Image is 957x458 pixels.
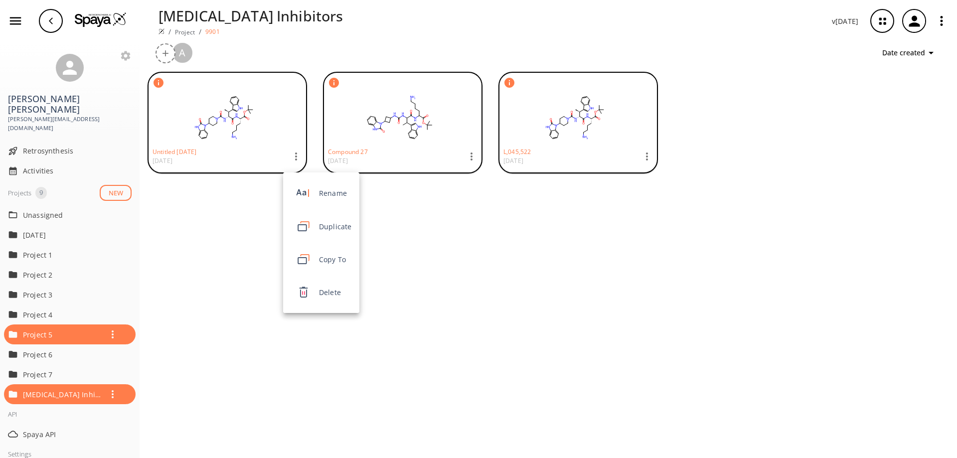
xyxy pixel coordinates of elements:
span: Duplicate [319,221,351,232]
img: svg%3e [291,214,316,239]
span: Rename [319,188,351,198]
span: Delete [319,287,351,298]
div: Delete [283,276,359,309]
div: Rename [283,176,359,210]
span: Copy To [319,254,351,265]
div: Duplicate [283,210,359,243]
img: svg%3e [291,280,316,305]
img: svg%3e [291,180,316,206]
div: Copy To [283,243,359,276]
img: svg%3e [291,247,316,272]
